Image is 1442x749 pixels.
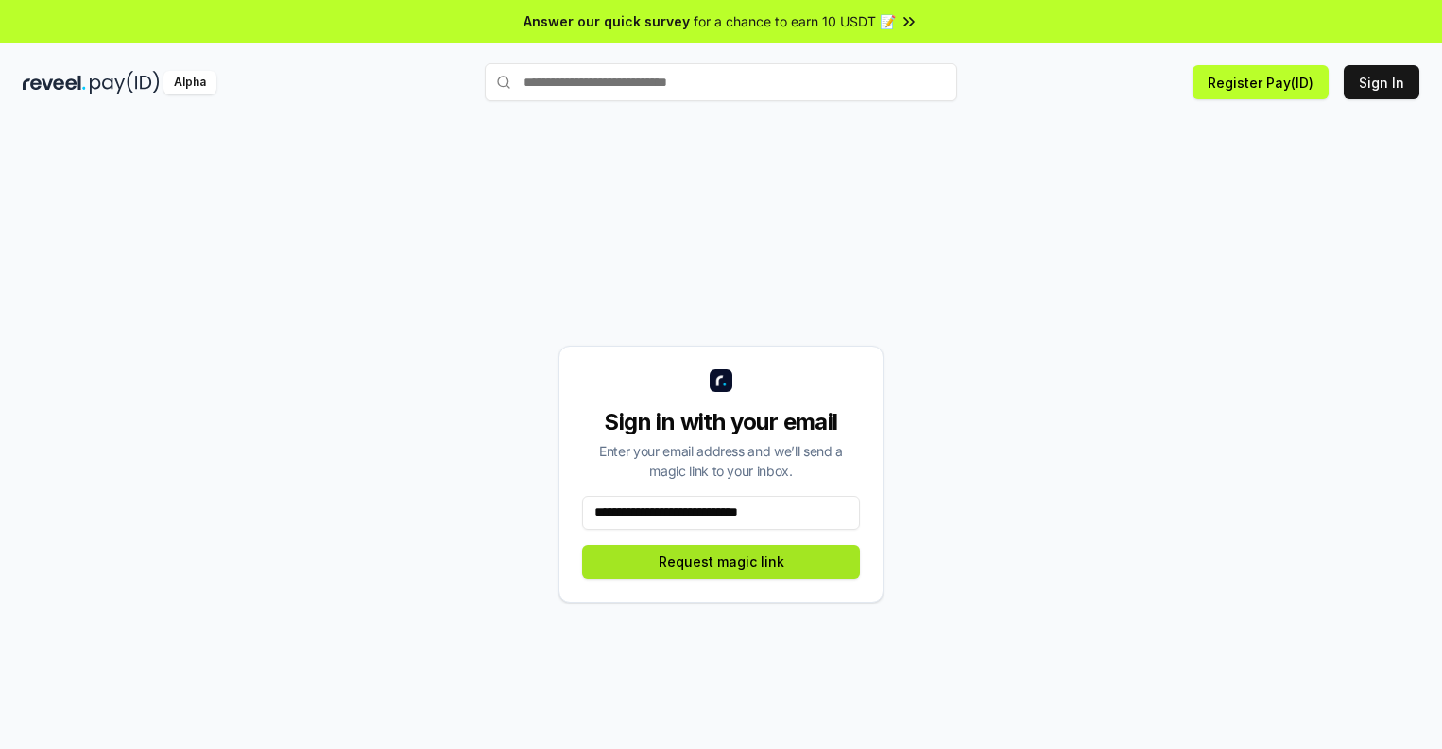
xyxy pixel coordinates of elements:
button: Register Pay(ID) [1193,65,1329,99]
span: Answer our quick survey [524,11,690,31]
img: reveel_dark [23,71,86,94]
button: Request magic link [582,545,860,579]
div: Enter your email address and we’ll send a magic link to your inbox. [582,441,860,481]
button: Sign In [1344,65,1419,99]
img: pay_id [90,71,160,94]
div: Sign in with your email [582,407,860,437]
span: for a chance to earn 10 USDT 📝 [694,11,896,31]
div: Alpha [163,71,216,94]
img: logo_small [710,369,732,392]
